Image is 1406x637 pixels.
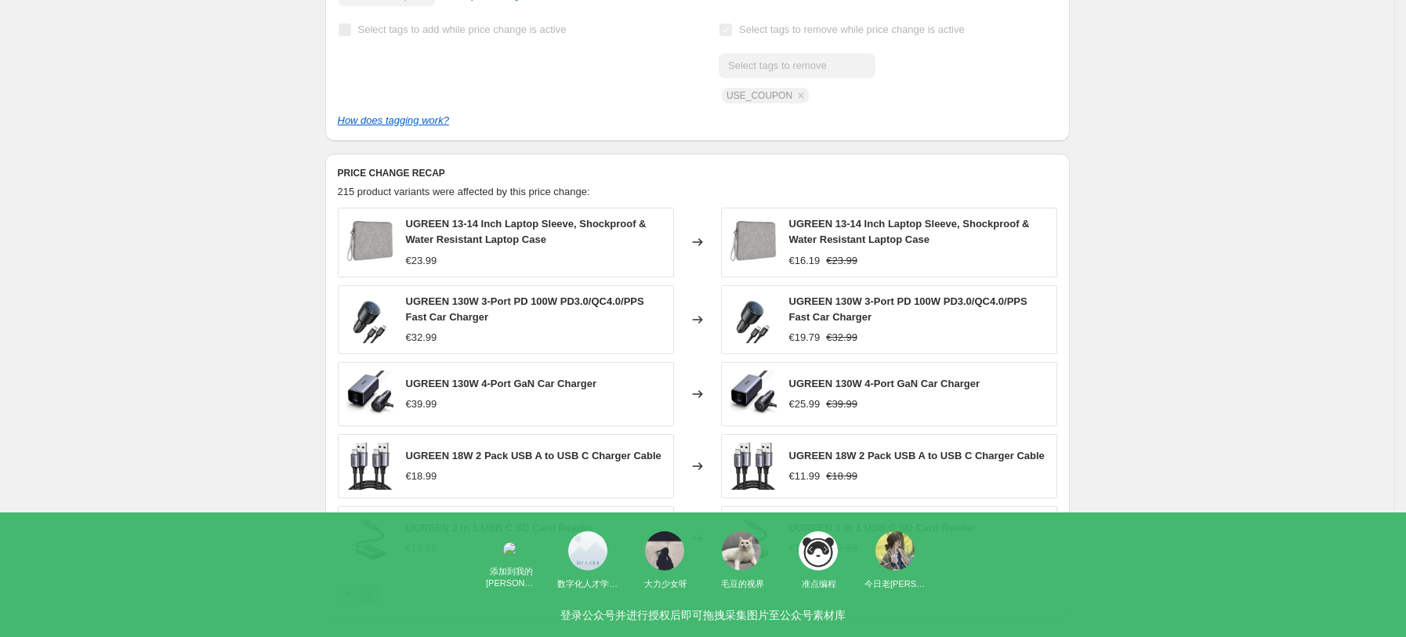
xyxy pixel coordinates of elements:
[719,53,875,78] input: Select tags to remove
[789,253,821,269] div: €16.19
[789,218,1030,245] span: UGREEN 13-14 Inch Laptop Sleeve, Shockproof & Water Resistant Laptop Case
[789,295,1027,323] span: UGREEN 130W 3-Port PD 100W PD3.0/QC4.0/PPS Fast Car Charger
[789,396,821,412] div: €25.99
[789,378,980,389] span: UGREEN 130W 4-Port GaN Car Charger
[346,443,393,490] img: ugreen-18w-2-pack-usb-a-to-usb-c-charger-cable-881863_80x.png
[338,186,590,197] span: 215 product variants were affected by this price change:
[406,469,437,484] div: €18.99
[338,114,449,126] a: How does tagging work?
[730,296,777,343] img: ugreen-130w-3-port-pd-100w-pd30qc40pps-fast-car-charger-672319_80x.png
[406,253,437,269] div: €23.99
[346,219,393,266] img: ugreen-13-14-inch-laptop-sleeve-shockproof-water-resistant-laptop-case-466587_80x.png
[406,330,437,346] div: €32.99
[346,371,393,418] img: ugreen-130w-4-port-gan-car-charger-277638_80x.jpg
[406,378,596,389] span: UGREEN 130W 4-Port GaN Car Charger
[826,396,857,412] strike: €39.99
[338,167,1057,179] h6: PRICE CHANGE RECAP
[730,443,777,490] img: ugreen-18w-2-pack-usb-a-to-usb-c-charger-cable-881863_80x.png
[730,219,777,266] img: ugreen-13-14-inch-laptop-sleeve-shockproof-water-resistant-laptop-case-466587_80x.png
[406,396,437,412] div: €39.99
[789,469,821,484] div: €11.99
[739,24,965,35] span: Select tags to remove while price change is active
[789,330,821,346] div: €19.79
[826,330,857,346] strike: €32.99
[406,218,647,245] span: UGREEN 13-14 Inch Laptop Sleeve, Shockproof & Water Resistant Laptop Case
[406,450,661,461] span: UGREEN 18W 2 Pack USB A to USB C Charger Cable
[789,450,1045,461] span: UGREEN 18W 2 Pack USB A to USB C Charger Cable
[406,295,644,323] span: UGREEN 130W 3-Port PD 100W PD3.0/QC4.0/PPS Fast Car Charger
[346,296,393,343] img: ugreen-130w-3-port-pd-100w-pd30qc40pps-fast-car-charger-672319_80x.png
[826,253,857,269] strike: €23.99
[826,469,857,484] strike: €18.99
[730,371,777,418] img: ugreen-130w-4-port-gan-car-charger-277638_80x.jpg
[358,24,567,35] span: Select tags to add while price change is active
